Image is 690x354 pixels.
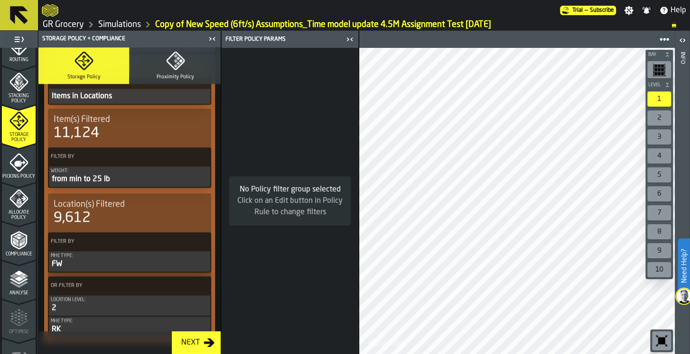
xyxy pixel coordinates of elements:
[2,93,36,104] span: Stacking Policy
[49,317,210,337] div: PolicyFilterItem-MHE Type
[205,33,219,45] label: button-toggle-Close me
[2,300,36,337] li: menu Optimise
[67,74,101,80] span: Storage Policy
[49,281,193,290] label: OR Filter By
[2,183,36,221] li: menu Allocate Policy
[2,210,36,220] span: Allocate Policy
[2,105,36,143] li: menu Storage Policy
[645,184,673,203] div: button-toolbar-undefined
[645,241,673,260] div: button-toolbar-undefined
[42,19,686,30] nav: Breadcrumb
[54,125,99,142] div: 11,124
[572,7,583,14] span: Trial
[638,6,655,15] label: button-toggle-Notifications
[645,90,673,109] div: button-toolbar-undefined
[654,333,669,348] svg: Reset zoom and position
[49,166,210,187] div: PolicyFilterItem-Weight
[51,318,208,324] div: MHE Type:
[2,57,36,63] span: Routing
[51,302,208,314] div: 2
[50,112,209,144] div: stat-Item(s) Filtered
[2,261,36,299] li: menu Analyse
[647,148,671,163] div: 4
[2,252,36,257] span: Compliance
[49,236,193,246] label: Filter By
[237,184,343,195] div: No Policy filter group selected
[647,186,671,201] div: 6
[645,80,673,90] button: button-
[49,295,210,316] button: Location level:2
[361,333,415,352] a: logo-header
[645,203,673,222] div: button-toolbar-undefined
[51,173,208,185] div: from min to 25 lb
[647,243,671,258] div: 9
[679,50,686,352] div: Info
[172,331,221,354] button: button-Next
[2,132,36,143] span: Storage Policy
[50,197,209,228] div: stat-Location(s) Filtered
[650,329,673,352] div: button-toolbar-undefined
[645,109,673,127] div: button-toolbar-undefined
[647,129,671,145] div: 3
[645,59,673,80] div: button-toolbar-undefined
[49,317,210,337] button: MHE Type:RK
[49,152,193,162] label: Filter By
[54,199,205,209] div: Title
[645,50,673,59] button: button-
[646,52,662,57] span: Bay
[2,66,36,104] li: menu Stacking Policy
[54,114,205,125] div: Title
[343,34,356,45] label: button-toggle-Close me
[2,290,36,296] span: Analyse
[676,33,689,50] label: button-toggle-Open
[49,295,210,316] div: PolicyFilterItem-Location level
[645,222,673,241] div: button-toolbar-undefined
[49,251,210,272] div: PolicyFilterItem-MHE Type
[645,127,673,146] div: button-toolbar-undefined
[157,74,194,80] span: Proximity Policy
[237,195,343,218] div: Click on an Edit button in Policy Rule to change filters
[585,7,588,14] span: —
[647,167,671,182] div: 5
[647,224,671,239] div: 8
[49,89,210,104] button: Items in Locations
[155,19,491,30] a: link-to-/wh/i/e451d98b-95f6-4604-91ff-c80219f9c36d/simulations/654e25ce-c51a-4594-aec2-ff6b3a97638e
[647,205,671,220] div: 7
[620,6,637,15] label: button-toggle-Settings
[647,110,671,126] div: 2
[2,222,36,260] li: menu Compliance
[177,337,204,348] div: Next
[2,33,36,46] label: button-toggle-Toggle Full Menu
[645,146,673,165] div: button-toolbar-undefined
[655,5,690,16] label: button-toggle-Help
[224,36,343,43] div: Filter Policy Params
[2,144,36,182] li: menu Picking Policy
[2,174,36,179] span: Picking Policy
[40,36,205,42] div: Storage Policy + Compliance
[43,19,84,30] a: link-to-/wh/i/e451d98b-95f6-4604-91ff-c80219f9c36d
[49,251,210,272] button: MHE Type:FW
[54,199,125,209] span: Location(s) Filtered
[675,31,690,354] header: Info
[54,114,110,125] span: Item(s) Filtered
[98,19,141,30] a: link-to-/wh/i/e451d98b-95f6-4604-91ff-c80219f9c36d
[590,7,614,14] span: Subscribe
[646,82,662,88] span: Level
[645,260,673,279] div: button-toolbar-undefined
[51,258,208,270] div: FW
[222,31,358,48] header: Filter Policy Params
[49,89,210,104] div: PolicyFilterItem-undefined
[645,165,673,184] div: button-toolbar-undefined
[647,91,671,107] div: 1
[42,2,58,19] a: logo-header
[51,168,208,173] div: Weight:
[679,239,689,292] label: Need Help?
[560,6,616,15] div: Menu Subscription
[51,253,208,258] div: MHE Type:
[647,262,671,277] div: 10
[560,6,616,15] a: link-to-/wh/i/e451d98b-95f6-4604-91ff-c80219f9c36d/pricing/
[38,31,221,47] header: Storage Policy + Compliance
[2,329,36,335] span: Optimise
